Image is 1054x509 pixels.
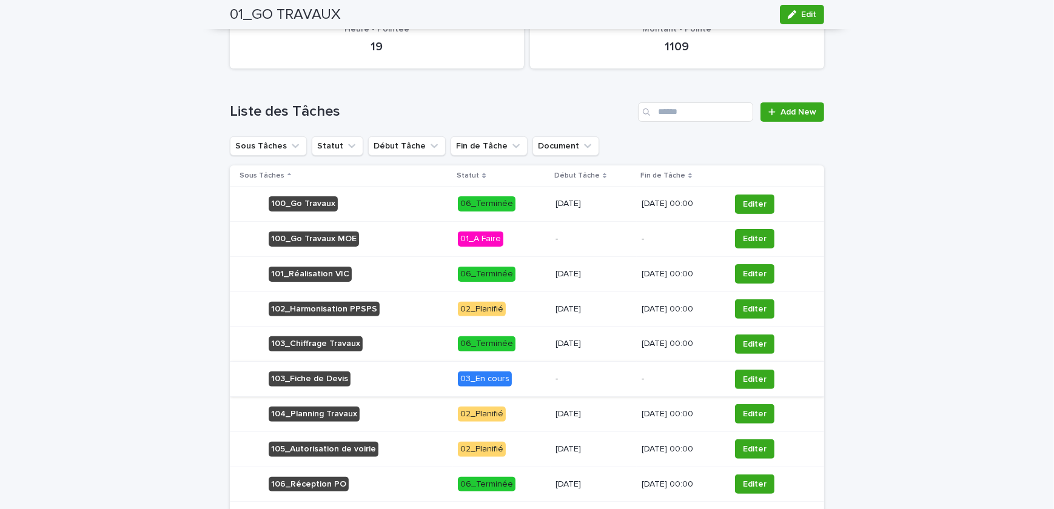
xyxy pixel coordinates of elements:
[556,339,632,349] p: [DATE]
[457,169,479,182] p: Statut
[760,102,824,122] a: Add New
[743,338,767,350] span: Editer
[743,443,767,455] span: Editer
[244,39,509,54] p: 19
[230,187,824,222] tr: 100_Go Travaux06_Terminée[DATE][DATE] 00:00Editer
[643,25,712,33] span: Montant - Pointé
[230,396,824,431] tr: 104_Planning Travaux02_Planifié[DATE][DATE] 00:00Editer
[735,195,774,214] button: Editer
[642,409,720,419] p: [DATE] 00:00
[735,370,774,389] button: Editer
[230,327,824,362] tr: 103_Chiffrage Travaux06_Terminée[DATE][DATE] 00:00Editer
[451,136,528,156] button: Fin de Tâche
[458,267,515,282] div: 06_Terminée
[556,479,632,490] p: [DATE]
[743,198,767,210] span: Editer
[230,431,824,467] tr: 105_Autorisation de voirie02_Planifié[DATE][DATE] 00:00Editer
[743,373,767,385] span: Editer
[269,336,363,351] div: 103_Chiffrage Travaux
[642,479,720,490] p: [DATE] 00:00
[269,267,352,282] div: 101_Réalisation VIC
[368,136,446,156] button: Début Tâche
[458,302,506,317] div: 02_Planifié
[735,334,774,354] button: Editer
[642,269,720,279] p: [DATE] 00:00
[230,291,824,327] tr: 102_Harmonisation PPSPS02_Planifié[DATE][DATE] 00:00Editer
[556,374,632,384] p: -
[269,371,351,387] div: 103_Fiche de Devis
[801,10,816,19] span: Edit
[556,409,632,419] p: [DATE]
[556,269,632,279] p: [DATE]
[780,108,816,116] span: Add New
[743,478,767,490] span: Editer
[269,407,360,422] div: 104_Planning Travaux
[642,234,720,244] p: -
[532,136,599,156] button: Document
[735,439,774,459] button: Editer
[642,304,720,314] p: [DATE] 00:00
[230,103,633,121] h1: Liste des Tâches
[735,404,774,424] button: Editer
[735,474,774,494] button: Editer
[735,229,774,248] button: Editer
[556,234,632,244] p: -
[269,302,380,317] div: 102_Harmonisation PPSPS
[743,303,767,315] span: Editer
[269,442,378,457] div: 105_Autorisation de voirie
[556,199,632,209] p: [DATE]
[269,196,338,211] div: 100_Go Travaux
[269,477,349,492] div: 106_Réception PO
[556,304,632,314] p: [DATE]
[735,264,774,284] button: Editer
[556,444,632,454] p: [DATE]
[780,5,824,24] button: Edit
[269,231,359,247] div: 100_Go Travaux MOE
[458,442,506,457] div: 02_Planifié
[545,39,810,54] p: 1109
[344,25,409,33] span: Heure - Pointée
[458,477,515,492] div: 06_Terminée
[230,136,307,156] button: Sous Tâches
[458,407,506,422] div: 02_Planifié
[640,169,685,182] p: Fin de Tâche
[458,371,512,387] div: 03_En cours
[240,169,284,182] p: Sous Tâches
[642,199,720,209] p: [DATE] 00:00
[743,408,767,420] span: Editer
[230,256,824,291] tr: 101_Réalisation VIC06_Terminée[DATE][DATE] 00:00Editer
[642,339,720,349] p: [DATE] 00:00
[743,268,767,280] span: Editer
[230,221,824,256] tr: 100_Go Travaux MOE01_A Faire--Editer
[458,336,515,351] div: 06_Terminée
[642,444,720,454] p: [DATE] 00:00
[458,231,503,247] div: 01_A Faire
[554,169,600,182] p: Début Tâche
[458,196,515,211] div: 06_Terminée
[312,136,363,156] button: Statut
[230,362,824,397] tr: 103_Fiche de Devis03_En cours--Editer
[638,102,753,122] input: Search
[735,299,774,319] button: Editer
[743,233,767,245] span: Editer
[230,467,824,502] tr: 106_Réception PO06_Terminée[DATE][DATE] 00:00Editer
[230,6,341,24] h2: 01_GO TRAVAUX
[642,374,720,384] p: -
